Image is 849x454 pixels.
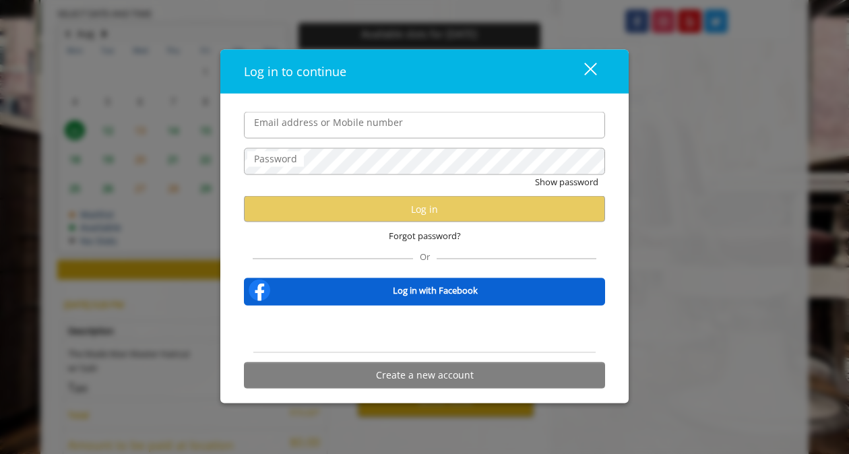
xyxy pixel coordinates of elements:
[244,63,346,79] span: Log in to continue
[559,58,605,86] button: close dialog
[393,283,478,297] b: Log in with Facebook
[244,362,605,389] button: Create a new account
[244,196,605,222] button: Log in
[569,61,596,82] div: close dialog
[247,152,304,166] label: Password
[413,251,437,263] span: Or
[246,277,273,304] img: facebook-logo
[356,315,493,344] iframe: Sign in with Google Button
[535,175,598,189] button: Show password
[247,115,410,130] label: Email address or Mobile number
[389,229,461,243] span: Forgot password?
[244,112,605,139] input: Email address or Mobile number
[244,148,605,175] input: Password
